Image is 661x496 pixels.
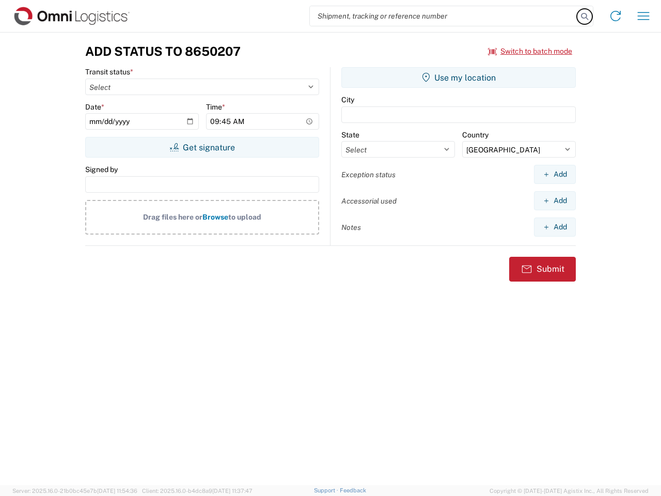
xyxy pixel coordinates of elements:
[488,43,572,60] button: Switch to batch mode
[314,487,340,493] a: Support
[85,67,133,76] label: Transit status
[534,165,576,184] button: Add
[206,102,225,112] label: Time
[85,44,241,59] h3: Add Status to 8650207
[341,130,359,139] label: State
[310,6,577,26] input: Shipment, tracking or reference number
[341,170,396,179] label: Exception status
[509,257,576,282] button: Submit
[462,130,489,139] label: Country
[341,95,354,104] label: City
[12,488,137,494] span: Server: 2025.16.0-21b0bc45e7b
[97,488,137,494] span: [DATE] 11:54:36
[85,165,118,174] label: Signed by
[142,488,253,494] span: Client: 2025.16.0-b4dc8a9
[202,213,228,221] span: Browse
[534,218,576,237] button: Add
[341,67,576,88] button: Use my location
[340,487,366,493] a: Feedback
[341,196,397,206] label: Accessorial used
[228,213,261,221] span: to upload
[341,223,361,232] label: Notes
[85,102,104,112] label: Date
[534,191,576,210] button: Add
[143,213,202,221] span: Drag files here or
[85,137,319,158] button: Get signature
[490,486,649,495] span: Copyright © [DATE]-[DATE] Agistix Inc., All Rights Reserved
[212,488,253,494] span: [DATE] 11:37:47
